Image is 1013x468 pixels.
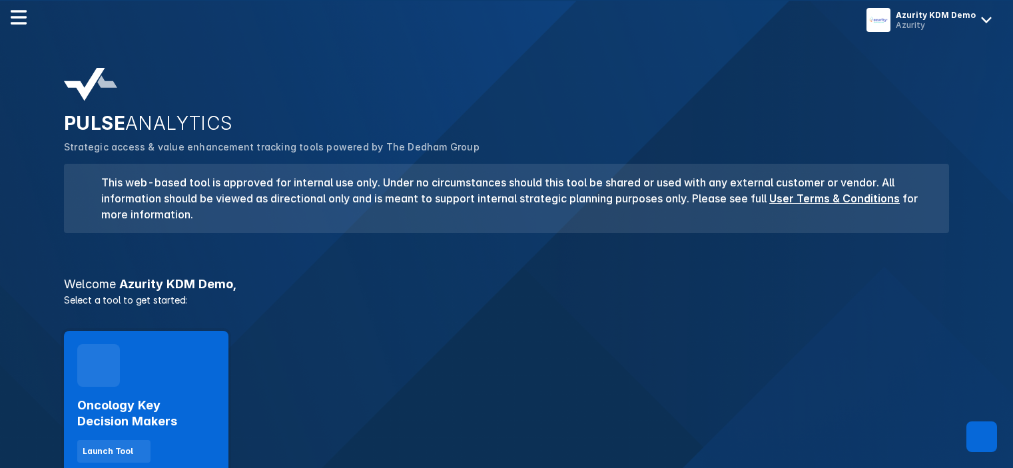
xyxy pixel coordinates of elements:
[64,277,116,291] span: Welcome
[56,293,957,307] p: Select a tool to get started:
[77,440,151,463] button: Launch Tool
[64,112,949,134] h2: PULSE
[966,421,997,452] div: Contact Support
[11,9,27,25] img: menu--horizontal.svg
[64,140,949,154] p: Strategic access & value enhancement tracking tools powered by The Dedham Group
[83,445,133,457] div: Launch Tool
[769,192,900,205] a: User Terms & Conditions
[125,112,233,134] span: ANALYTICS
[896,20,976,30] div: Azurity
[56,278,957,290] h3: Azurity KDM Demo ,
[64,68,117,101] img: pulse-analytics-logo
[77,397,215,429] h2: Oncology Key Decision Makers
[93,174,933,222] h3: This web-based tool is approved for internal use only. Under no circumstances should this tool be...
[869,11,888,29] img: menu button
[896,10,976,20] div: Azurity KDM Demo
